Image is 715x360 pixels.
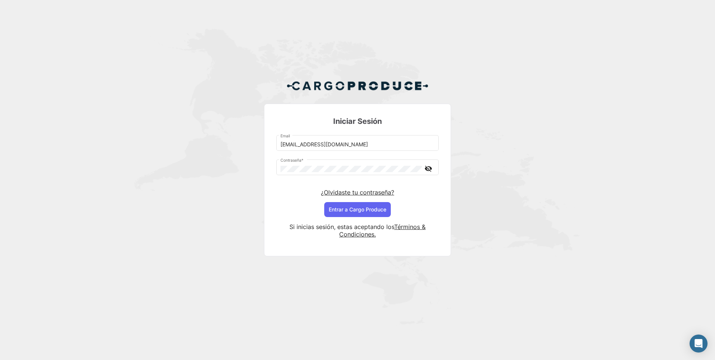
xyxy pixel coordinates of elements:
[339,223,426,238] a: Términos & Condiciones.
[321,189,394,196] a: ¿Olvidaste tu contraseña?
[289,223,394,231] span: Si inicias sesión, estas aceptando los
[690,335,708,353] div: Abrir Intercom Messenger
[280,141,435,148] input: Email
[424,164,433,173] mat-icon: visibility_off
[276,116,439,126] h3: Iniciar Sesión
[324,202,391,217] button: Entrar a Cargo Produce
[286,77,429,95] img: Cargo Produce Logo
